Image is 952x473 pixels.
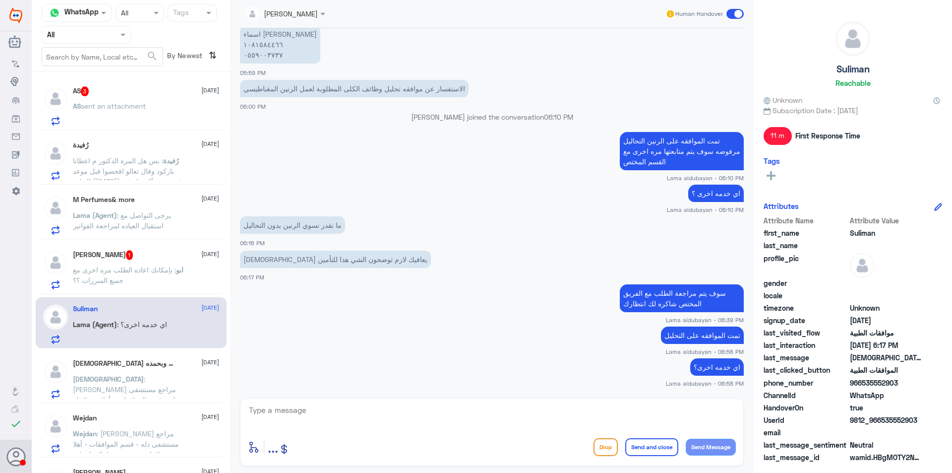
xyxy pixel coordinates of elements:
[795,131,860,141] span: First Response Time
[73,211,117,219] span: Lama (Agent)
[544,113,573,121] span: 06:10 PM
[850,415,922,425] span: 9812_966535552903
[764,390,848,401] span: ChannelId
[42,48,163,66] input: Search by Name, Local etc…
[661,327,744,344] p: 11/9/2025, 6:58 PM
[201,358,219,367] span: [DATE]
[764,95,802,105] span: Unknown
[850,427,922,438] span: null
[240,25,320,64] p: 11/9/2025, 5:59 PM
[73,429,97,438] span: Wejdan
[43,414,68,439] img: defaultAdmin.png
[268,436,278,458] button: ...
[268,438,278,456] span: ...
[850,315,922,326] span: 2025-09-11T14:58:42.065Z
[240,69,266,76] span: 05:59 PM
[764,215,848,226] span: Attribute Name
[81,102,146,110] span: sent an attachment
[667,205,744,214] span: Lama aldubayan - 06:10 PM
[117,320,167,329] span: : اي خدمه اخرى؟
[240,251,431,268] p: 11/9/2025, 6:17 PM
[126,250,133,260] span: 1
[73,196,135,204] h5: M Perfumes& more
[73,102,81,110] span: AS
[675,9,723,18] span: Human Handover
[176,266,183,274] span: ابو
[764,403,848,413] span: HandoverOn
[764,202,799,210] h6: Attributes
[764,352,848,363] span: last_message
[666,347,744,356] span: Lama aldubayan - 06:58 PM
[764,365,848,375] span: last_clicked_button
[850,352,922,363] span: الله يعافيك لازم توضحون الشي هذا للتأمين
[850,340,922,350] span: 2025-09-11T15:17:00.977Z
[850,390,922,401] span: 2
[209,47,217,64] i: ⇅
[620,284,744,312] p: 11/9/2025, 6:39 PM
[625,438,678,456] button: Send and close
[850,403,922,413] span: true
[688,185,744,202] p: 11/9/2025, 6:10 PM
[73,266,176,284] span: : بإمكانك اعاده الطلب مره اخرى مع جميع المبررات ؟؟
[764,315,848,326] span: signup_date
[850,440,922,450] span: 0
[240,274,264,280] span: 06:17 PM
[43,196,68,220] img: defaultAdmin.png
[73,305,98,313] h5: Suliman
[850,215,922,226] span: Attribute Value
[240,112,744,122] p: [PERSON_NAME] joined the conversation
[73,320,117,329] span: Lama (Agent)
[201,194,219,203] span: [DATE]
[73,156,182,196] span: : بس هل المرة الدكتور م اعطانا باركود وقال تعالو افحصوا قبل موعد العيادة ([DATE]) ف نبقى نتأكد هل...
[73,211,171,230] span: : يرجى التواصل مع استقبال العياده لمراجعة الفواتير
[81,86,89,96] span: 3
[836,64,870,75] h5: Suliman
[850,452,922,463] span: wamid.HBgMOTY2NTM1NTUyOTAzFQIAEhggQ0Q4MTcyNEY3QjFCNTkyQjEyRUFDQzA5NkFEREQ4NkIA
[850,303,922,313] span: Unknown
[240,216,345,234] p: 11/9/2025, 6:16 PM
[172,7,189,20] div: Tags
[764,290,848,301] span: locale
[764,303,848,313] span: timezone
[850,290,922,301] span: null
[43,305,68,330] img: defaultAdmin.png
[6,447,25,466] button: Avatar
[73,414,97,422] h5: Wejdan
[146,48,158,65] button: search
[764,156,780,165] h6: Tags
[686,439,736,456] button: Send Message
[835,78,871,87] h6: Reachable
[764,452,848,463] span: last_message_id
[666,316,744,324] span: Lama aldubayan - 06:39 PM
[201,86,219,95] span: [DATE]
[850,253,875,278] img: defaultAdmin.png
[240,240,265,246] span: 06:16 PM
[667,174,744,182] span: Lama aldubayan - 06:10 PM
[163,156,179,165] span: رُفيدة
[73,375,144,383] span: [DEMOGRAPHIC_DATA]
[836,22,870,56] img: defaultAdmin.png
[850,378,922,388] span: 966535552903
[43,250,68,275] img: defaultAdmin.png
[764,240,848,251] span: last_name
[43,86,68,111] img: defaultAdmin.png
[764,228,848,238] span: first_name
[146,50,158,62] span: search
[163,47,205,67] span: By Newest
[850,228,922,238] span: Suliman
[10,418,22,430] i: check
[594,438,618,456] button: Drop
[201,303,219,312] span: [DATE]
[240,103,266,110] span: 06:00 PM
[201,412,219,421] span: [DATE]
[43,141,68,166] img: defaultAdmin.png
[73,141,89,149] h5: رُفيدة
[764,253,848,276] span: profile_pic
[764,127,792,145] span: 11 m
[666,379,744,388] span: Lama aldubayan - 06:58 PM
[201,139,219,148] span: [DATE]
[47,5,62,20] img: whatsapp.png
[201,250,219,259] span: [DATE]
[9,7,22,23] img: Widebot Logo
[764,415,848,425] span: UserId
